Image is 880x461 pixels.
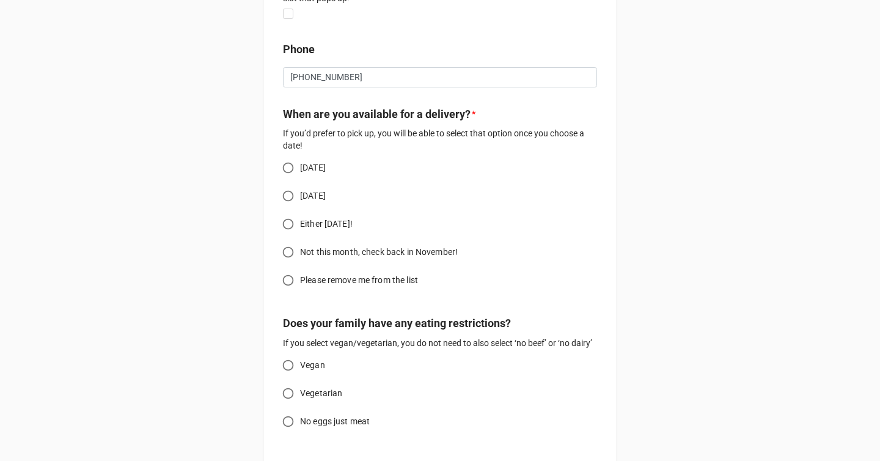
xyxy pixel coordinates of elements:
[300,246,458,259] span: Not this month, check back in November!
[283,315,511,332] label: Does your family have any eating restrictions?
[300,415,370,428] span: No eggs just meat
[300,190,326,202] span: [DATE]
[283,106,471,123] label: When are you available for a delivery?
[300,161,326,174] span: [DATE]
[300,359,325,372] span: Vegan
[300,218,353,230] span: Either [DATE]!
[283,337,597,349] p: If you select vegan/vegetarian, you do not need to also select ‘no beef’ or ‘no dairy’
[283,127,597,152] p: If you’d prefer to pick up, you will be able to select that option once you choose a date!
[300,387,342,400] span: Vegetarian
[283,41,315,58] label: Phone
[300,274,418,287] span: Please remove me from the list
